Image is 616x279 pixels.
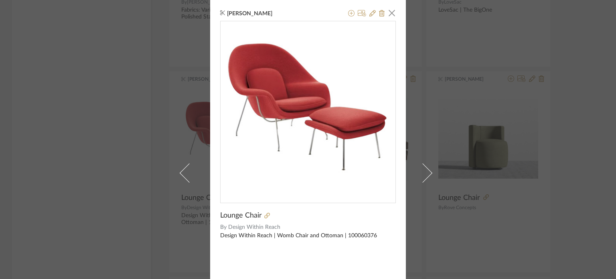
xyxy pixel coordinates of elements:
[221,35,395,182] img: a368b1aa-e45e-4a50-8edc-5f941c5cf4d5_436x436.jpg
[228,223,396,232] span: Design Within Reach
[384,5,400,21] button: Close
[220,223,227,232] span: By
[220,232,396,240] div: Design Within Reach | Womb Chair and Ottoman | 100060376
[221,21,395,196] div: 0
[227,10,285,17] span: [PERSON_NAME]
[220,211,262,220] span: Lounge Chair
